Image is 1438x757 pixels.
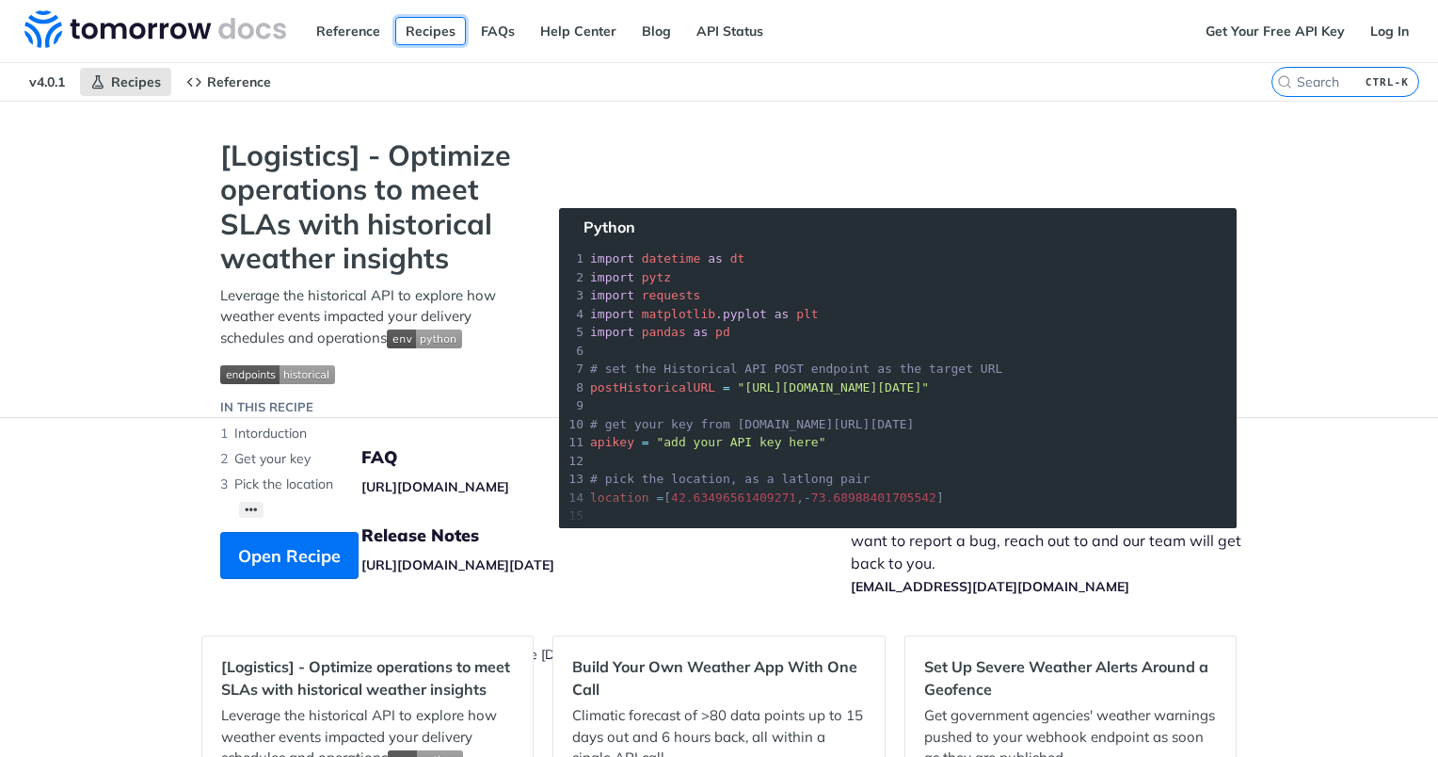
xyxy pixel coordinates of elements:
a: Log In [1360,17,1419,45]
li: Pick the location [220,472,521,497]
a: Recipes [80,68,171,96]
img: env [387,330,462,348]
button: ••• [239,502,264,518]
svg: Search [1277,74,1292,89]
div: IN THIS RECIPE [220,398,313,417]
span: Expand image [220,362,521,384]
a: Reference [306,17,391,45]
kbd: CTRL-K [1361,72,1414,91]
span: Recipes [111,73,161,90]
h2: [Logistics] - Optimize operations to meet SLAs with historical weather insights [221,655,514,701]
li: Get your key [220,446,521,472]
a: Recipes [395,17,466,45]
li: Intorduction [220,421,521,446]
a: API Status [686,17,774,45]
a: FAQs [471,17,525,45]
img: Tomorrow.io Weather API Docs [24,10,286,48]
p: Leverage the historical API to explore how weather events impacted your delivery schedules and op... [220,285,521,349]
button: Open Recipe [220,532,359,579]
a: Blog [631,17,681,45]
span: v4.0.1 [19,68,75,96]
strong: [Logistics] - Optimize operations to meet SLAs with historical weather insights [220,138,521,276]
span: Expand image [387,329,462,346]
h2: Build Your Own Weather App With One Call [572,655,865,701]
span: Reference [207,73,271,90]
a: Help Center [530,17,627,45]
a: Reference [176,68,281,96]
img: endpoint [220,365,335,384]
span: Open Recipe [238,543,341,569]
a: Get Your Free API Key [1195,17,1355,45]
h2: Set Up Severe Weather Alerts Around a Geofence [924,655,1217,701]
